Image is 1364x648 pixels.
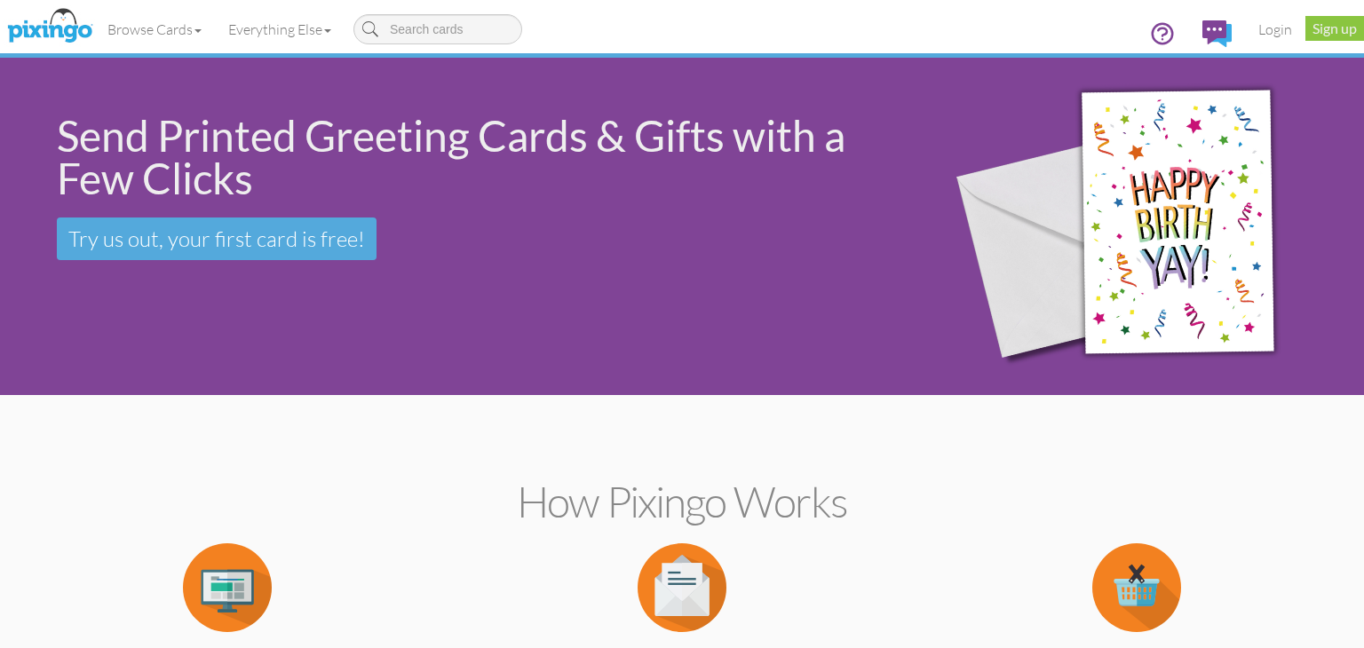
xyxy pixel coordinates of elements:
a: Try us out, your first card is free! [57,217,377,260]
input: Search cards [353,14,522,44]
img: item.alt [1092,543,1181,632]
img: comments.svg [1202,20,1232,47]
h2: How Pixingo works [31,478,1333,526]
a: Login [1245,7,1305,51]
a: Browse Cards [94,7,215,51]
iframe: Chat [1363,647,1364,648]
img: item.alt [638,543,726,632]
img: 942c5090-71ba-4bfc-9a92-ca782dcda692.png [924,33,1352,421]
a: Everything Else [215,7,345,51]
div: Send Printed Greeting Cards & Gifts with a Few Clicks [57,115,895,200]
img: pixingo logo [3,4,97,49]
a: Sign up [1305,16,1364,41]
span: Try us out, your first card is free! [68,225,365,252]
img: item.alt [183,543,272,632]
